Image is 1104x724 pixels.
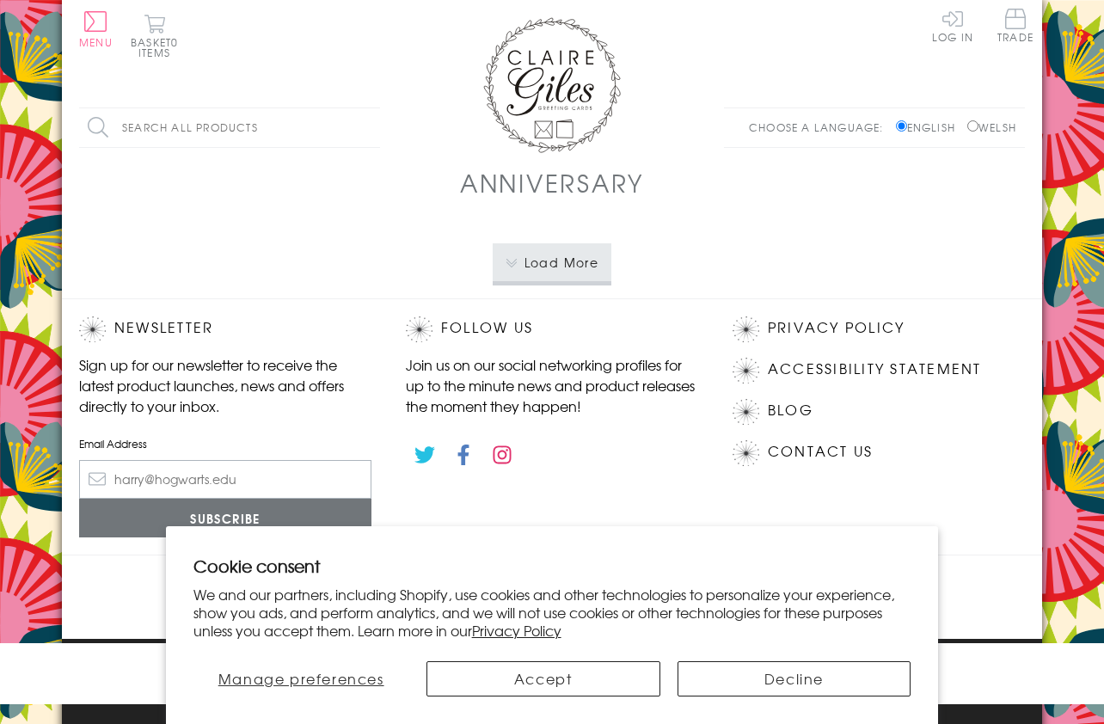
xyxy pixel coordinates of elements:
[79,499,371,537] input: Subscribe
[193,554,911,578] h2: Cookie consent
[472,620,561,641] a: Privacy Policy
[997,9,1033,46] a: Trade
[749,120,892,135] p: Choose a language:
[79,436,371,451] label: Email Address
[678,661,911,696] button: Decline
[493,243,612,281] button: Load More
[193,586,911,639] p: We and our partners, including Shopify, use cookies and other technologies to personalize your ex...
[967,120,1016,135] label: Welsh
[967,120,978,132] input: Welsh
[131,14,178,58] button: Basket0 items
[406,316,698,342] h2: Follow Us
[79,108,380,147] input: Search all products
[932,9,973,42] a: Log In
[193,661,409,696] button: Manage preferences
[79,11,113,47] button: Menu
[406,354,698,416] p: Join us on our social networking profiles for up to the minute news and product releases the mome...
[363,108,380,147] input: Search
[896,120,907,132] input: English
[79,34,113,50] span: Menu
[426,661,660,696] button: Accept
[768,440,873,463] a: Contact Us
[460,165,644,200] h1: Anniversary
[483,17,621,153] img: Claire Giles Greetings Cards
[79,316,371,342] h2: Newsletter
[768,399,813,422] a: Blog
[768,358,982,381] a: Accessibility Statement
[896,120,964,135] label: English
[138,34,178,60] span: 0 items
[79,460,371,499] input: harry@hogwarts.edu
[768,316,905,340] a: Privacy Policy
[79,354,371,416] p: Sign up for our newsletter to receive the latest product launches, news and offers directly to yo...
[997,9,1033,42] span: Trade
[218,668,384,689] span: Manage preferences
